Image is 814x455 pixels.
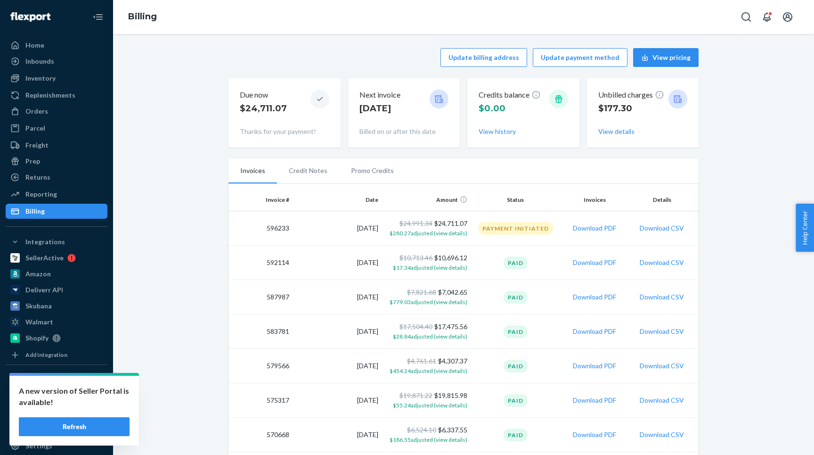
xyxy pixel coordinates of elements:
[25,157,40,166] div: Prep
[479,127,516,136] button: View history
[228,280,293,314] td: 587987
[240,102,287,115] p: $24,711.07
[573,430,616,439] button: Download PDF
[757,8,776,26] button: Open notifications
[533,48,627,67] button: Update payment method
[504,360,528,372] div: Paid
[25,107,48,116] div: Orders
[393,331,467,341] button: $28.84adjusted (view details)
[399,323,432,331] span: $17,504.40
[407,288,436,296] span: $7,821.68
[6,250,107,265] a: SellerActive
[640,361,684,371] button: Download CSV
[228,189,293,211] th: Invoice #
[393,333,467,340] span: $28.84 adjusted (view details)
[407,426,436,434] span: $6,524.10
[25,351,67,359] div: Add Integration
[573,223,616,233] button: Download PDF
[128,11,157,22] a: Billing
[25,41,44,50] div: Home
[6,389,107,404] a: eBay Fast Tags
[504,291,528,304] div: Paid
[25,124,45,133] div: Parcel
[393,264,467,271] span: $17.34 adjusted (view details)
[10,12,50,22] img: Flexport logo
[382,246,471,280] td: $10,696.12
[504,429,528,441] div: Paid
[640,223,684,233] button: Download CSV
[382,189,471,211] th: Amount
[6,121,107,136] a: Parcel
[640,327,684,336] button: Download CSV
[293,383,382,418] td: [DATE]
[390,367,467,374] span: $454.24 adjusted (view details)
[293,314,382,349] td: [DATE]
[19,385,130,408] p: A new version of Seller Portal is available!
[240,90,287,100] p: Due now
[25,441,52,451] div: Settings
[293,418,382,452] td: [DATE]
[399,254,432,262] span: $10,713.46
[228,349,293,383] td: 579566
[359,90,400,100] p: Next invoice
[399,391,432,399] span: $19,871.22
[399,219,432,227] span: $24,991.34
[393,400,467,410] button: $55.24adjusted (view details)
[504,256,528,269] div: Paid
[89,8,107,26] button: Close Navigation
[293,280,382,314] td: [DATE]
[6,331,107,346] a: Shopify
[390,366,467,375] button: $454.24adjusted (view details)
[598,127,635,136] button: View details
[6,204,107,219] a: Billing
[479,103,505,114] span: $0.00
[228,159,277,183] li: Invoices
[737,8,756,26] button: Open Search Box
[598,102,664,115] p: $177.30
[6,282,107,298] a: Deliverr API
[6,405,107,420] a: Shopify Fast Tags
[228,418,293,452] td: 570668
[25,333,49,343] div: Shopify
[6,138,107,153] a: Freight
[6,314,107,330] a: Walmart
[228,383,293,418] td: 575317
[382,280,471,314] td: $7,042.65
[25,285,63,295] div: Deliverr API
[390,435,467,444] button: $186.55adjusted (view details)
[25,317,53,327] div: Walmart
[479,90,541,100] p: Credits balance
[6,154,107,169] a: Prep
[390,297,467,306] button: $779.03adjusted (view details)
[339,159,406,182] li: Promo Credits
[6,170,107,185] a: Returns
[293,349,382,383] td: [DATE]
[471,189,560,211] th: Status
[560,189,629,211] th: Invoices
[25,173,50,182] div: Returns
[407,357,436,365] span: $4,761.61
[293,246,382,280] td: [DATE]
[504,394,528,407] div: Paid
[573,327,616,336] button: Download PDF
[6,234,107,249] button: Integrations
[478,222,553,235] div: Payment Initiated
[25,301,52,311] div: Skubana
[121,3,164,31] ol: breadcrumbs
[382,349,471,383] td: $4,307.37
[390,230,467,237] span: $280.27 adjusted (view details)
[25,269,51,279] div: Amazon
[25,57,54,66] div: Inbounds
[573,396,616,405] button: Download PDF
[393,263,467,272] button: $17.34adjusted (view details)
[25,91,75,100] div: Replenishments
[19,417,130,436] button: Refresh
[390,436,467,443] span: $186.55 adjusted (view details)
[359,127,449,136] p: Billed on or after this date
[640,292,684,302] button: Download CSV
[6,38,107,53] a: Home
[25,141,49,150] div: Freight
[6,71,107,86] a: Inventory
[6,266,107,281] a: Amazon
[228,314,293,349] td: 583781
